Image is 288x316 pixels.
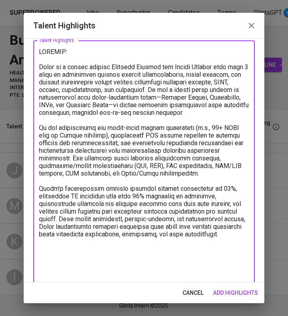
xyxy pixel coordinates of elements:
h2: Talent Highlights [33,19,255,32]
button: add highlights [210,286,261,300]
span: cancel [183,288,203,298]
span: add highlights [213,288,258,298]
button: cancel [179,286,207,300]
textarea: LOREMIP: Dolor si a consec adipisc Elitsedd Eiusmod tem Incidi Utlabor etdo magn 3 aliqu en admin... [39,48,249,276]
